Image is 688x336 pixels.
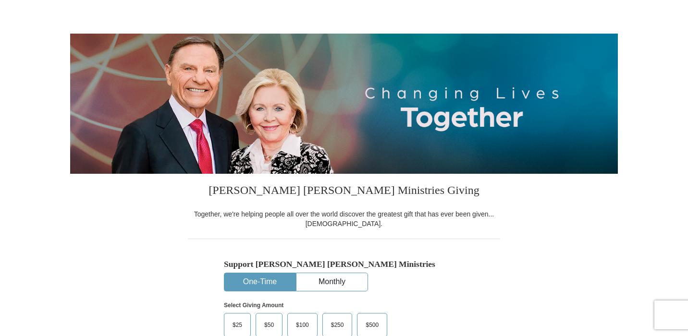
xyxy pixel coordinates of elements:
span: $25 [228,318,247,332]
span: $250 [326,318,349,332]
button: Monthly [296,273,368,291]
h3: [PERSON_NAME] [PERSON_NAME] Ministries Giving [188,174,500,209]
div: Together, we're helping people all over the world discover the greatest gift that has ever been g... [188,209,500,228]
span: $50 [259,318,279,332]
button: One-Time [224,273,295,291]
h5: Support [PERSON_NAME] [PERSON_NAME] Ministries [224,259,464,269]
strong: Select Giving Amount [224,302,283,309]
span: $100 [291,318,314,332]
span: $500 [361,318,383,332]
